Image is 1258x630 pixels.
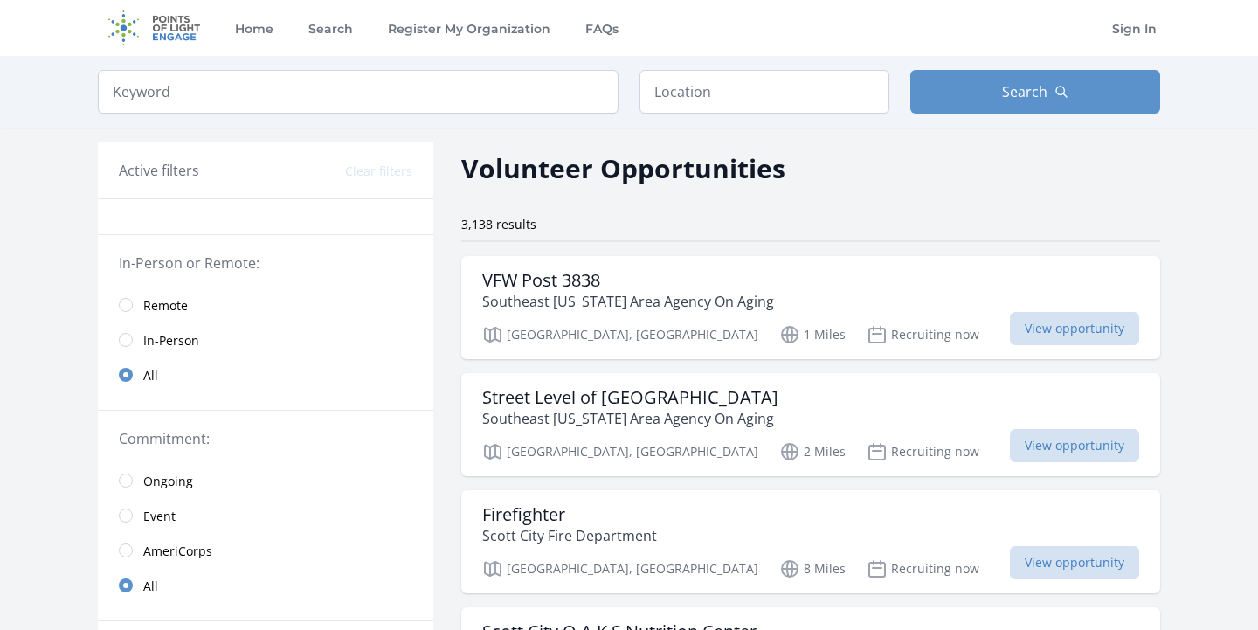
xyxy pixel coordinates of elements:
[779,558,846,579] p: 8 Miles
[867,324,979,345] p: Recruiting now
[345,163,412,180] button: Clear filters
[482,270,774,291] h3: VFW Post 3838
[779,324,846,345] p: 1 Miles
[461,149,785,188] h2: Volunteer Opportunities
[143,543,212,560] span: AmeriCorps
[98,498,433,533] a: Event
[482,387,778,408] h3: Street Level of [GEOGRAPHIC_DATA]
[119,253,412,273] legend: In-Person or Remote:
[143,297,188,315] span: Remote
[461,216,536,232] span: 3,138 results
[461,256,1160,359] a: VFW Post 3838 Southeast [US_STATE] Area Agency On Aging [GEOGRAPHIC_DATA], [GEOGRAPHIC_DATA] 1 Mi...
[1010,546,1139,579] span: View opportunity
[119,428,412,449] legend: Commitment:
[98,70,619,114] input: Keyword
[98,322,433,357] a: In-Person
[867,558,979,579] p: Recruiting now
[482,441,758,462] p: [GEOGRAPHIC_DATA], [GEOGRAPHIC_DATA]
[482,525,657,546] p: Scott City Fire Department
[482,558,758,579] p: [GEOGRAPHIC_DATA], [GEOGRAPHIC_DATA]
[639,70,889,114] input: Location
[143,578,158,595] span: All
[143,508,176,525] span: Event
[482,408,778,429] p: Southeast [US_STATE] Area Agency On Aging
[910,70,1160,114] button: Search
[98,568,433,603] a: All
[1010,429,1139,462] span: View opportunity
[461,490,1160,593] a: Firefighter Scott City Fire Department [GEOGRAPHIC_DATA], [GEOGRAPHIC_DATA] 8 Miles Recruiting no...
[143,473,193,490] span: Ongoing
[98,287,433,322] a: Remote
[482,291,774,312] p: Southeast [US_STATE] Area Agency On Aging
[1010,312,1139,345] span: View opportunity
[482,324,758,345] p: [GEOGRAPHIC_DATA], [GEOGRAPHIC_DATA]
[779,441,846,462] p: 2 Miles
[98,533,433,568] a: AmeriCorps
[98,463,433,498] a: Ongoing
[98,357,433,392] a: All
[143,367,158,384] span: All
[119,160,199,181] h3: Active filters
[482,504,657,525] h3: Firefighter
[867,441,979,462] p: Recruiting now
[143,332,199,350] span: In-Person
[461,373,1160,476] a: Street Level of [GEOGRAPHIC_DATA] Southeast [US_STATE] Area Agency On Aging [GEOGRAPHIC_DATA], [G...
[1002,81,1047,102] span: Search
